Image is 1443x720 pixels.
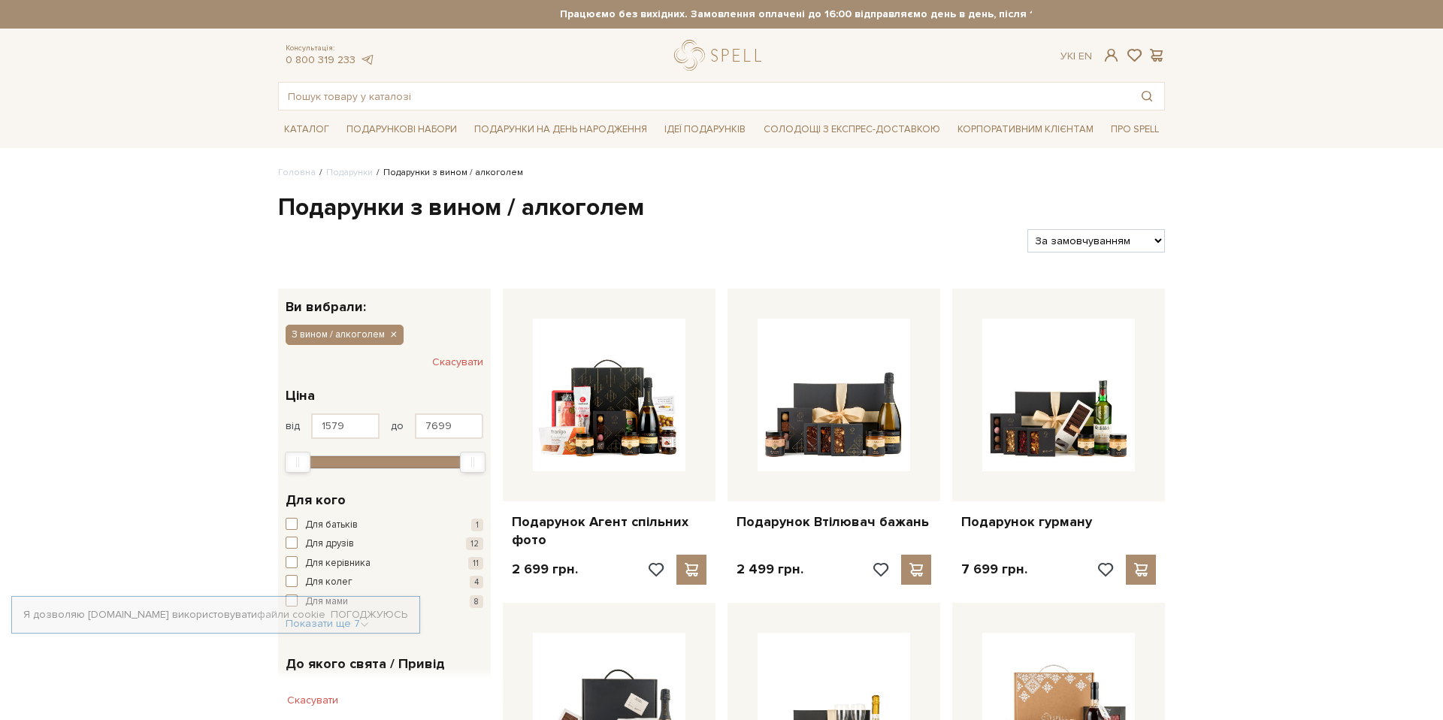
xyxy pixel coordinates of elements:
[470,595,483,608] span: 8
[1078,50,1092,62] a: En
[415,413,483,439] input: Ціна
[512,561,578,578] p: 2 699 грн.
[278,688,347,712] button: Скасувати
[286,325,404,344] button: З вином / алкоголем
[305,575,352,590] span: Для колег
[311,413,380,439] input: Ціна
[470,576,483,588] span: 4
[326,167,373,178] a: Подарунки
[1073,50,1075,62] span: |
[286,518,483,533] button: Для батьків 1
[468,557,483,570] span: 11
[286,594,483,610] button: Для мами 8
[278,118,335,141] span: Каталог
[512,513,706,549] a: Подарунок Агент спільних фото
[951,116,1100,142] a: Корпоративним клієнтам
[285,452,310,473] div: Min
[257,608,325,621] a: файли cookie
[286,556,483,571] button: Для керівника 11
[331,608,407,622] a: Погоджуюсь
[466,537,483,550] span: 12
[432,350,483,374] button: Скасувати
[286,386,315,406] span: Ціна
[305,594,348,610] span: Для мами
[1060,50,1092,63] div: Ук
[286,490,346,510] span: Для кого
[286,575,483,590] button: Для колег 4
[674,40,768,71] a: logo
[737,513,931,531] a: Подарунок Втілювач бажань
[278,167,316,178] a: Головна
[305,556,371,571] span: Для керівника
[292,328,385,341] span: З вином / алкоголем
[373,166,523,180] li: Подарунки з вином / алкоголем
[471,519,483,531] span: 1
[658,118,752,141] span: Ідеї подарунків
[286,44,374,53] span: Консультація:
[961,561,1027,578] p: 7 699 грн.
[305,537,354,552] span: Для друзів
[278,192,1165,224] h1: Подарунки з вином / алкоголем
[468,118,653,141] span: Подарунки на День народження
[391,419,404,433] span: до
[278,289,491,313] div: Ви вибрали:
[286,654,445,674] span: До якого свята / Привід
[460,452,486,473] div: Max
[359,53,374,66] a: telegram
[1105,118,1165,141] span: Про Spell
[279,83,1130,110] input: Пошук товару у каталозі
[286,537,483,552] button: Для друзів 12
[286,419,300,433] span: від
[961,513,1156,531] a: Подарунок гурману
[286,53,355,66] a: 0 800 319 233
[758,116,946,142] a: Солодощі з експрес-доставкою
[340,118,463,141] span: Подарункові набори
[12,608,419,622] div: Я дозволяю [DOMAIN_NAME] використовувати
[411,8,1298,21] strong: Працюємо без вихідних. Замовлення оплачені до 16:00 відправляємо день в день, після 16:00 - насту...
[737,561,803,578] p: 2 499 грн.
[1130,83,1164,110] button: Пошук товару у каталозі
[305,518,358,533] span: Для батьків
